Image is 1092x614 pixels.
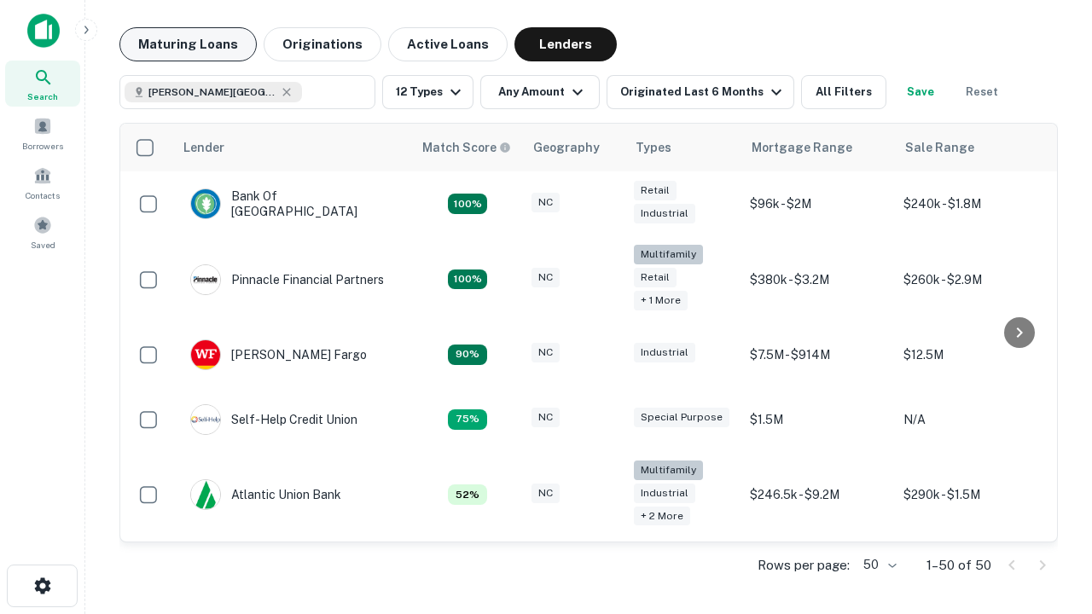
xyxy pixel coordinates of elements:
[857,553,899,577] div: 50
[5,209,80,255] a: Saved
[634,460,703,480] div: Multifamily
[895,124,1048,171] th: Sale Range
[27,90,58,103] span: Search
[634,268,677,287] div: Retail
[531,343,560,362] div: NC
[382,75,473,109] button: 12 Types
[31,238,55,252] span: Saved
[955,75,1009,109] button: Reset
[533,137,600,158] div: Geography
[22,139,63,153] span: Borrowers
[448,409,487,430] div: Matching Properties: 10, hasApolloMatch: undefined
[190,264,384,295] div: Pinnacle Financial Partners
[190,188,395,219] div: Bank Of [GEOGRAPHIC_DATA]
[634,408,729,427] div: Special Purpose
[5,110,80,156] a: Borrowers
[625,124,741,171] th: Types
[190,404,357,435] div: Self-help Credit Union
[895,387,1048,452] td: N/A
[190,339,367,370] div: [PERSON_NAME] Fargo
[634,245,703,264] div: Multifamily
[895,322,1048,387] td: $12.5M
[741,387,895,452] td: $1.5M
[895,236,1048,322] td: $260k - $2.9M
[741,322,895,387] td: $7.5M - $914M
[634,181,677,200] div: Retail
[448,194,487,214] div: Matching Properties: 14, hasApolloMatch: undefined
[531,484,560,503] div: NC
[27,14,60,48] img: capitalize-icon.png
[191,480,220,509] img: picture
[905,137,974,158] div: Sale Range
[148,84,276,100] span: [PERSON_NAME][GEOGRAPHIC_DATA], [GEOGRAPHIC_DATA]
[191,405,220,434] img: picture
[264,27,381,61] button: Originations
[758,555,850,576] p: Rows per page:
[531,408,560,427] div: NC
[480,75,600,109] button: Any Amount
[752,137,852,158] div: Mortgage Range
[801,75,886,109] button: All Filters
[5,159,80,206] a: Contacts
[636,137,671,158] div: Types
[190,479,341,510] div: Atlantic Union Bank
[448,345,487,365] div: Matching Properties: 12, hasApolloMatch: undefined
[191,340,220,369] img: picture
[741,452,895,538] td: $246.5k - $9.2M
[448,269,487,290] div: Matching Properties: 24, hasApolloMatch: undefined
[191,189,220,218] img: picture
[523,124,625,171] th: Geography
[191,265,220,294] img: picture
[607,75,794,109] button: Originated Last 6 Months
[634,484,695,503] div: Industrial
[5,61,80,107] a: Search
[119,27,257,61] button: Maturing Loans
[448,484,487,505] div: Matching Properties: 7, hasApolloMatch: undefined
[422,138,511,157] div: Capitalize uses an advanced AI algorithm to match your search with the best lender. The match sco...
[388,27,508,61] button: Active Loans
[422,138,508,157] h6: Match Score
[620,82,787,102] div: Originated Last 6 Months
[173,124,412,171] th: Lender
[741,171,895,236] td: $96k - $2M
[26,188,60,202] span: Contacts
[741,124,895,171] th: Mortgage Range
[893,75,948,109] button: Save your search to get updates of matches that match your search criteria.
[895,452,1048,538] td: $290k - $1.5M
[634,204,695,223] div: Industrial
[412,124,523,171] th: Capitalize uses an advanced AI algorithm to match your search with the best lender. The match sco...
[514,27,617,61] button: Lenders
[1007,423,1092,505] iframe: Chat Widget
[926,555,991,576] p: 1–50 of 50
[183,137,224,158] div: Lender
[634,343,695,362] div: Industrial
[895,171,1048,236] td: $240k - $1.8M
[741,236,895,322] td: $380k - $3.2M
[634,291,688,310] div: + 1 more
[531,193,560,212] div: NC
[634,507,690,526] div: + 2 more
[531,268,560,287] div: NC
